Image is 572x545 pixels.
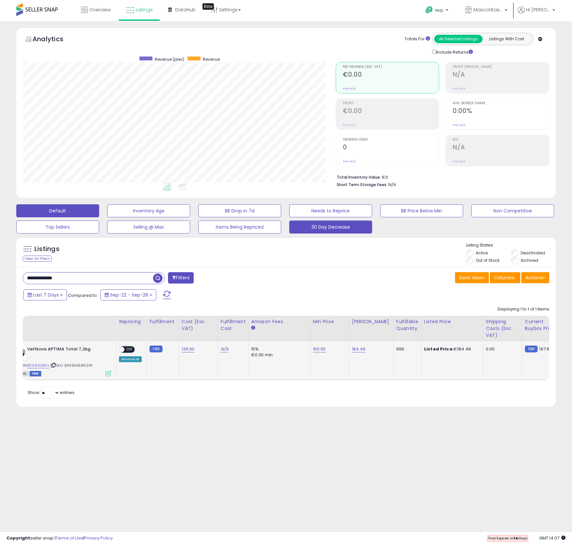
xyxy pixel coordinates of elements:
[380,204,463,217] button: BB Price Below Min
[482,35,531,43] button: Listings With Cost
[453,107,549,116] h2: 0.00%
[30,371,41,376] span: FBM
[337,182,387,187] b: Short Term Storage Fees:
[424,318,480,325] div: Listed Price
[343,159,356,163] small: Prev: N/A
[352,318,391,325] div: [PERSON_NAME]
[343,144,439,152] h2: 0
[453,102,549,105] span: Avg. Buybox Share
[16,221,99,234] button: Top Sellers
[466,242,556,248] p: Listing States:
[198,221,281,234] button: Items Being Repriced
[289,221,372,234] button: 30 Day Decrease
[471,204,554,217] button: Non Competitive
[28,389,74,396] span: Show: entries
[124,347,135,352] span: OFF
[424,346,454,352] b: Listed Price:
[455,272,489,283] button: Save View
[337,174,381,180] b: Total Inventory Value:
[424,346,478,352] div: €184.49
[313,318,346,325] div: Min Price
[251,325,255,331] small: Amazon Fees.
[518,6,555,21] a: Hi [PERSON_NAME]
[396,318,419,332] div: Fulfillable Quantity
[198,204,281,217] button: BB Drop in 7d
[420,1,455,21] a: Help
[388,182,396,188] span: N/A
[221,346,228,352] a: N/A
[168,272,193,284] button: Filters
[525,346,538,352] small: FBM
[343,71,439,80] h2: €0.00
[453,159,465,163] small: Prev: N/A
[23,256,52,262] div: Clear All Filters
[525,318,558,332] div: Current Buybox Price
[539,346,552,352] span: 167.66
[453,144,549,152] h2: N/A
[32,34,76,45] h5: Analytics
[12,318,113,325] div: Title
[434,35,483,43] button: All Selected Listings
[453,138,549,142] span: ROI
[526,6,551,13] span: Hi [PERSON_NAME]
[453,123,465,127] small: Prev: N/A
[251,318,307,325] div: Amazon Fees
[453,65,549,69] span: Profit [PERSON_NAME]
[313,346,326,352] a: 160.90
[155,57,184,62] span: Revenue (prev)
[427,48,481,56] div: Include Returns
[476,258,500,263] label: Out of Stock
[521,250,545,256] label: Deactivated
[100,289,156,300] button: Sep-22 - Sep-28
[251,346,305,352] div: 15%
[476,250,488,256] label: Active
[68,292,98,298] span: Compared to:
[14,346,111,376] div: ASIN:
[486,346,517,352] div: 0.00
[490,272,520,283] button: Columns
[182,318,215,332] div: Cost (Exc. VAT)
[89,6,110,13] span: Overview
[498,306,549,312] div: Displaying 1 to 1 of 1 items
[343,102,439,105] span: Profit
[343,123,356,127] small: Prev: N/A
[343,87,356,91] small: Prev: N/A
[33,292,59,298] span: Last 7 Days
[110,292,148,298] span: Sep-22 - Sep-28
[396,346,416,352] div: 999
[27,363,49,368] a: B0983GB1XV
[27,346,106,354] b: VetNova APTIMA Total 7,2kg
[221,318,246,332] div: Fulfillment Cost
[50,363,92,368] span: | SKU: 8436545962411
[107,221,190,234] button: Selling @ Max
[521,272,549,283] button: Actions
[175,6,196,13] span: DataHub
[474,6,503,13] span: Mascotitas a casa
[203,57,220,62] span: Revenue
[149,346,162,352] small: FBM
[34,245,59,254] h5: Listings
[107,204,190,217] button: Inventory Age
[337,173,545,181] li: €0
[425,6,433,14] i: Get Help
[453,87,465,91] small: Prev: N/A
[453,71,549,80] h2: N/A
[23,289,67,300] button: Last 7 Days
[486,318,519,339] div: Shipping Costs (Exc. VAT)
[343,65,439,69] span: Net Revenue (Exc. VAT)
[405,36,430,42] div: Totals For
[494,274,514,281] span: Columns
[149,318,176,325] div: Fulfillment
[343,107,439,116] h2: €0.00
[435,7,444,13] span: Help
[16,204,99,217] button: Default
[289,204,372,217] button: Needs to Reprice
[136,6,153,13] span: Listings
[343,138,439,142] span: Ordered Items
[119,356,142,362] div: Amazon AI
[251,352,305,358] div: €0.30 min
[182,346,195,352] a: 139.90
[202,3,214,10] div: Tooltip anchor
[521,258,538,263] label: Archived
[119,318,144,325] div: Repricing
